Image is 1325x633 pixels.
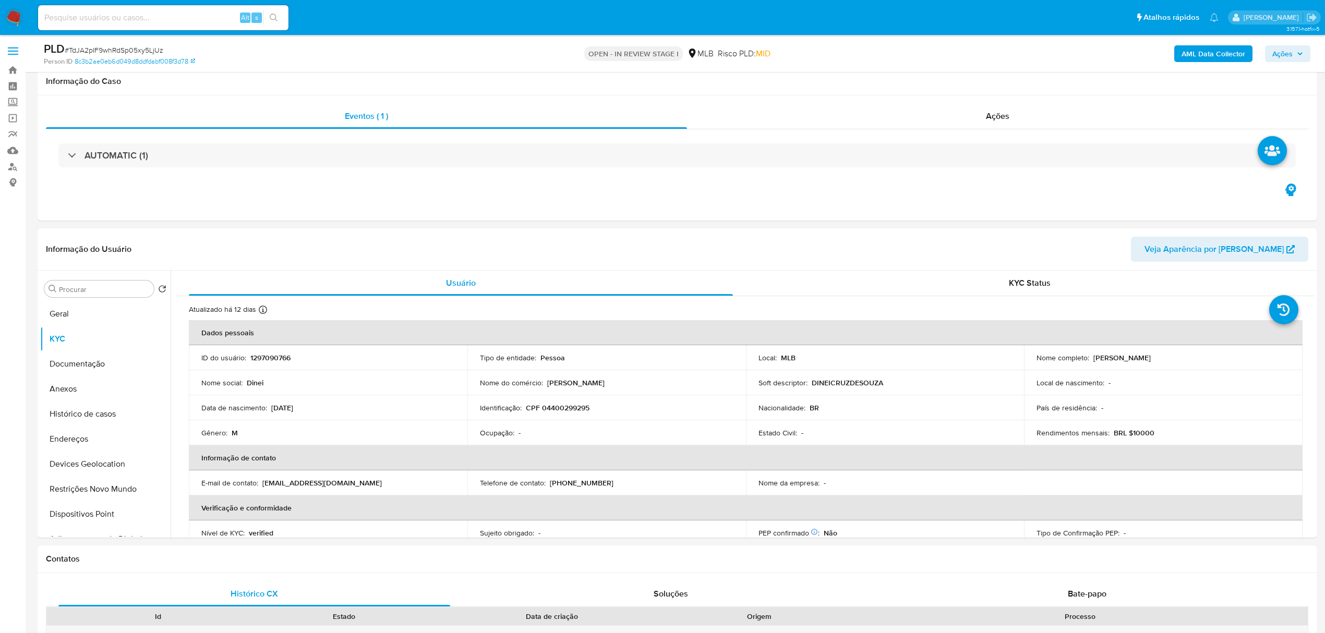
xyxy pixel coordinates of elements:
p: OPEN - IN REVIEW STAGE I [584,46,683,61]
b: Person ID [44,57,73,66]
p: CPF 04400299295 [526,403,589,412]
button: Adiantamentos de Dinheiro [40,527,171,552]
button: search-icon [263,10,284,25]
h1: Informação do Usuário [46,244,131,254]
button: Procurar [49,285,57,293]
p: 1297090766 [250,353,291,362]
p: MLB [781,353,796,362]
b: AML Data Collector [1182,45,1245,62]
p: Nível de KYC : [201,528,245,538]
p: Local : [758,353,777,362]
div: Id [72,611,244,622]
p: [DATE] [271,403,293,412]
p: Tipo de Confirmação PEP : [1037,528,1119,538]
div: Processo [860,611,1300,622]
p: Pessoa [540,353,565,362]
p: - [519,428,521,437]
div: MLB [687,48,714,59]
th: Verificação e conformidade [189,495,1303,520]
a: 8c3b2ae0eb6d049d8ddfdabf008f3d78 [75,57,195,66]
p: - [824,478,826,488]
input: Pesquise usuários ou casos... [38,11,288,25]
p: País de residência : [1037,403,1097,412]
p: Nome completo : [1037,353,1089,362]
p: - [801,428,803,437]
span: Ações [1272,45,1293,62]
b: PLD [44,40,65,57]
p: ID do usuário : [201,353,246,362]
button: Geral [40,301,171,326]
p: Soft descriptor : [758,378,808,387]
button: Veja Aparência por [PERSON_NAME] [1131,237,1308,262]
button: Histórico de casos [40,401,171,427]
div: Origem [673,611,845,622]
button: AML Data Collector [1174,45,1252,62]
p: [PERSON_NAME] [547,378,605,387]
p: BRL $10000 [1114,428,1154,437]
div: Data de criação [444,611,659,622]
span: Usuário [446,277,476,289]
p: [PHONE_NUMBER] [550,478,613,488]
span: Bate-papo [1068,588,1106,600]
p: Dinei [247,378,263,387]
p: [EMAIL_ADDRESS][DOMAIN_NAME] [262,478,382,488]
button: Documentação [40,351,171,376]
p: Local de nascimento : [1037,378,1104,387]
p: Nome social : [201,378,243,387]
input: Procurar [59,285,150,294]
p: [PERSON_NAME] [1093,353,1151,362]
p: jhonata.costa@mercadolivre.com [1244,13,1303,22]
p: Não [824,528,837,538]
p: Nome da empresa : [758,478,820,488]
p: Ocupação : [480,428,514,437]
p: - [538,528,540,538]
span: MID [756,47,770,59]
p: Gênero : [201,428,227,437]
button: Anexos [40,376,171,401]
p: - [1124,528,1126,538]
button: Dispositivos Point [40,502,171,527]
button: Restrições Novo Mundo [40,477,171,502]
p: Atualizado há 12 dias [189,305,256,314]
p: BR [810,403,819,412]
p: verified [249,528,273,538]
a: Sair [1306,12,1317,23]
button: Ações [1265,45,1310,62]
span: Soluções [654,588,688,600]
p: Estado Civil : [758,428,797,437]
p: Nacionalidade : [758,403,805,412]
span: Ações [986,110,1009,122]
p: Data de nascimento : [201,403,267,412]
button: Devices Geolocation [40,452,171,477]
p: - [1101,403,1103,412]
button: Retornar ao pedido padrão [158,285,166,296]
span: Veja Aparência por [PERSON_NAME] [1145,237,1284,262]
span: Risco PLD: [718,48,770,59]
p: E-mail de contato : [201,478,258,488]
span: Eventos ( 1 ) [345,110,388,122]
p: Identificação : [480,403,522,412]
p: Sujeito obrigado : [480,528,534,538]
div: Estado [258,611,430,622]
th: Informação de contato [189,445,1303,470]
h1: Contatos [46,554,1308,564]
p: Tipo de entidade : [480,353,536,362]
h3: AUTOMATIC (1) [85,150,148,161]
div: AUTOMATIC (1) [58,143,1296,167]
h1: Informação do Caso [46,76,1308,87]
span: Histórico CX [231,588,278,600]
button: KYC [40,326,171,351]
p: M [232,428,238,437]
p: Telefone de contato : [480,478,546,488]
span: Atalhos rápidos [1143,12,1199,23]
span: KYC Status [1009,277,1051,289]
span: Alt [241,13,249,22]
span: s [255,13,258,22]
th: Dados pessoais [189,320,1303,345]
p: DINEICRUZDESOUZA [812,378,883,387]
p: PEP confirmado : [758,528,820,538]
a: Notificações [1210,13,1219,22]
p: Nome do comércio : [480,378,543,387]
p: - [1109,378,1111,387]
button: Endereços [40,427,171,452]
